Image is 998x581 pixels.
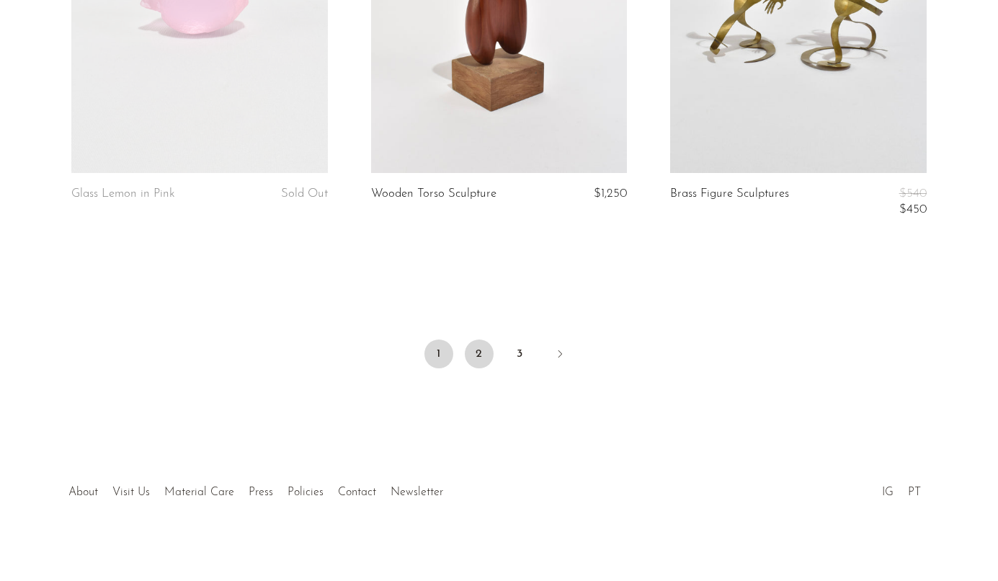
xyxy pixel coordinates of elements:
[288,487,324,498] a: Policies
[899,203,927,216] span: $450
[249,487,273,498] a: Press
[338,487,376,498] a: Contact
[594,187,627,200] span: $1,250
[281,187,328,200] span: Sold Out
[670,187,789,217] a: Brass Figure Sculptures
[424,340,453,368] span: 1
[899,187,927,200] span: $540
[545,340,574,371] a: Next
[164,487,234,498] a: Material Care
[112,487,150,498] a: Visit Us
[371,187,496,200] a: Wooden Torso Sculpture
[908,487,921,498] a: PT
[882,487,894,498] a: IG
[68,487,98,498] a: About
[71,187,175,200] a: Glass Lemon in Pink
[875,475,928,502] ul: Social Medias
[465,340,494,368] a: 2
[61,475,450,502] ul: Quick links
[505,340,534,368] a: 3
